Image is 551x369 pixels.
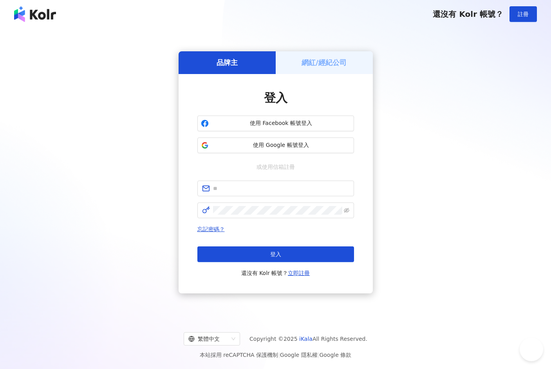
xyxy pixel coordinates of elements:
span: 還沒有 Kolr 帳號？ [433,9,503,19]
button: 使用 Google 帳號登入 [197,137,354,153]
button: 使用 Facebook 帳號登入 [197,116,354,131]
span: 使用 Facebook 帳號登入 [212,119,350,127]
span: Copyright © 2025 All Rights Reserved. [249,334,367,344]
a: 忘記密碼？ [197,226,225,232]
button: 登入 [197,246,354,262]
a: iKala [299,336,313,342]
span: 註冊 [518,11,529,17]
span: 使用 Google 帳號登入 [212,141,350,149]
div: 繁體中文 [188,333,228,345]
a: Google 隱私權 [280,352,318,358]
iframe: Help Scout Beacon - Open [520,338,543,361]
span: 或使用信箱註冊 [251,163,300,171]
a: Google 條款 [319,352,351,358]
button: 註冊 [509,6,537,22]
span: | [278,352,280,358]
h5: 網紅/經紀公司 [302,58,347,67]
img: logo [14,6,56,22]
a: 立即註冊 [288,270,310,276]
span: 登入 [264,91,287,105]
span: eye-invisible [344,208,349,213]
span: 還沒有 Kolr 帳號？ [241,268,310,278]
span: 登入 [270,251,281,257]
h5: 品牌主 [217,58,238,67]
span: | [318,352,320,358]
span: 本站採用 reCAPTCHA 保護機制 [200,350,351,360]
